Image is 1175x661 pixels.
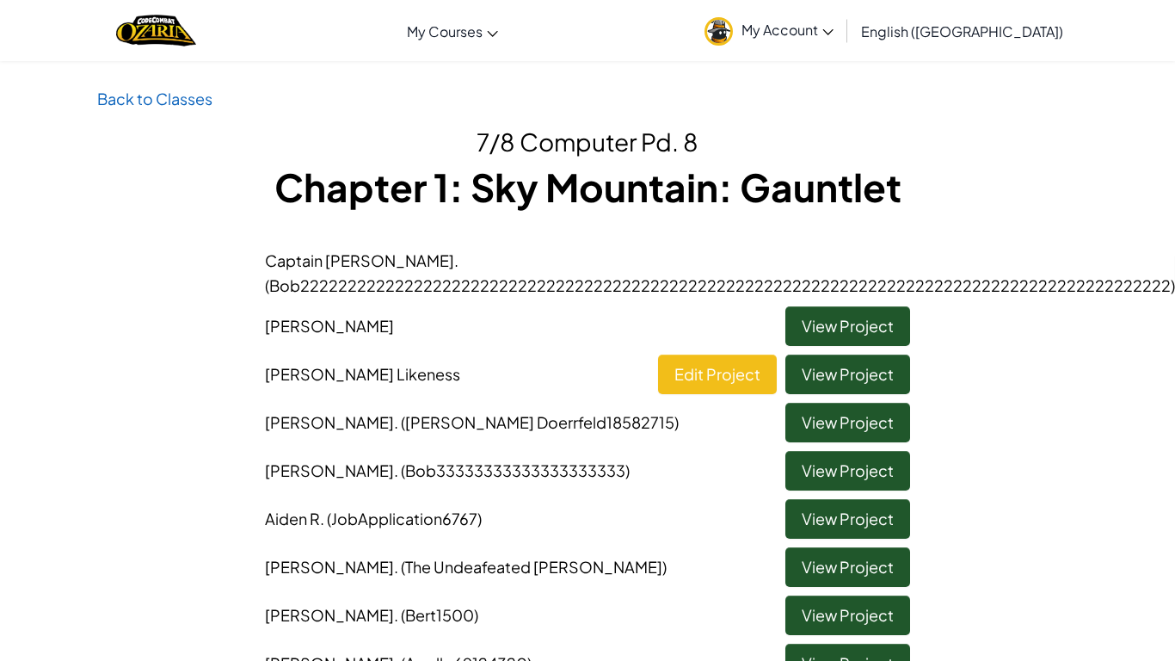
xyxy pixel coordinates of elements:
span: . (Bob33333333333333333333) [394,460,630,480]
a: Ozaria by CodeCombat logo [116,13,196,48]
span: . (The Undeafeated [PERSON_NAME]) [394,557,667,577]
a: Back to Classes [97,89,212,108]
span: . (JobApplication6767) [320,509,482,528]
a: My Courses [398,8,507,54]
a: English ([GEOGRAPHIC_DATA]) [852,8,1072,54]
a: View Project [785,403,910,442]
span: My Courses [407,22,483,40]
span: . (Bert1500) [394,605,478,625]
span: Aiden R [265,509,482,528]
img: Home [116,13,196,48]
a: Edit Project [658,355,777,394]
span: Captain [PERSON_NAME] [265,250,1175,295]
span: English ([GEOGRAPHIC_DATA]) [861,22,1063,40]
h1: Chapter 1: Sky Mountain: Gauntlet [97,160,1078,213]
img: avatar [704,17,733,46]
a: View Project [785,596,910,635]
span: [PERSON_NAME] Likeness [265,364,460,384]
a: View Project [785,547,910,587]
span: [PERSON_NAME] [265,316,394,336]
a: View Project [785,355,910,394]
span: My Account [741,21,834,39]
span: [PERSON_NAME] [265,557,667,577]
span: [PERSON_NAME] [265,412,679,432]
a: View Project [785,451,910,491]
a: My Account [696,3,842,58]
span: [PERSON_NAME] [265,605,478,625]
span: [PERSON_NAME] [265,460,630,480]
a: View Project [785,499,910,539]
h2: 7/8 Computer Pd. 8 [97,124,1078,160]
a: View Project [785,306,910,346]
span: . ([PERSON_NAME] Doerrfeld18582715) [394,412,679,432]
